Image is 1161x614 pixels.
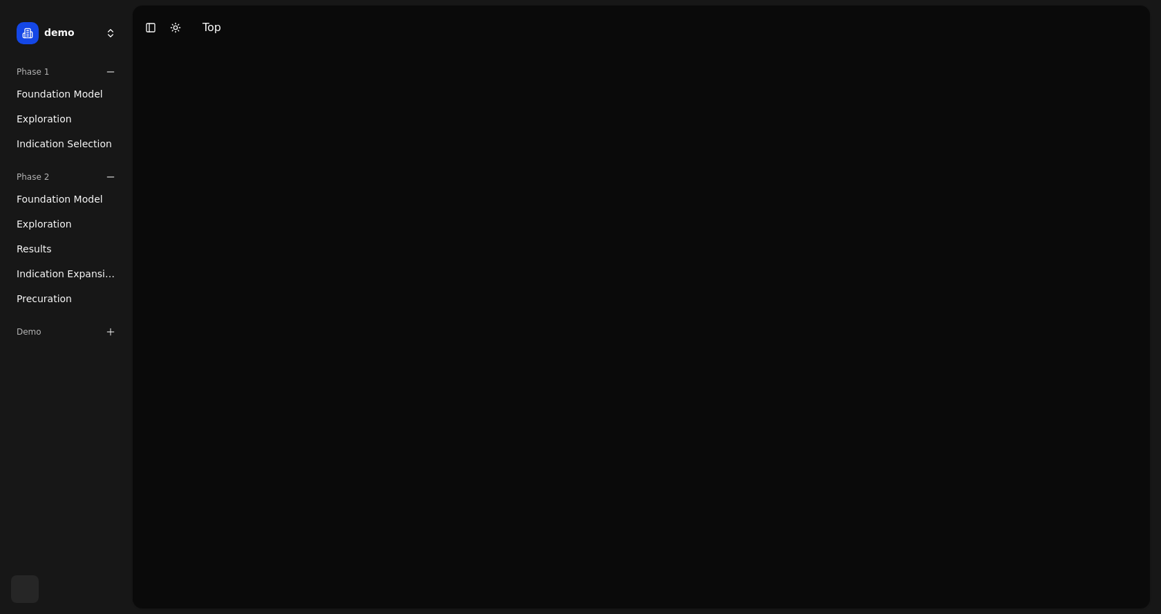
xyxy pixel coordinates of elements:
[11,213,122,235] a: Exploration
[17,292,72,306] span: Precuration
[141,18,160,37] button: Toggle Sidebar
[11,17,122,50] button: demo
[11,321,122,343] div: Demo
[17,87,103,101] span: Foundation Model
[11,188,122,210] a: Foundation Model
[11,166,122,188] div: Phase 2
[11,133,122,155] a: Indication Selection
[11,263,122,285] a: Indication Expansion
[17,267,116,281] span: Indication Expansion
[17,242,52,256] span: Results
[11,288,122,310] a: Precuration
[11,108,122,130] a: Exploration
[11,238,122,260] a: Results
[17,217,72,231] span: Exploration
[202,19,221,36] div: Top
[11,83,122,105] a: Foundation Model
[17,192,103,206] span: Foundation Model
[44,27,100,39] span: demo
[166,18,185,37] button: Toggle Dark Mode
[17,137,112,151] span: Indication Selection
[17,112,72,126] span: Exploration
[11,61,122,83] div: Phase 1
